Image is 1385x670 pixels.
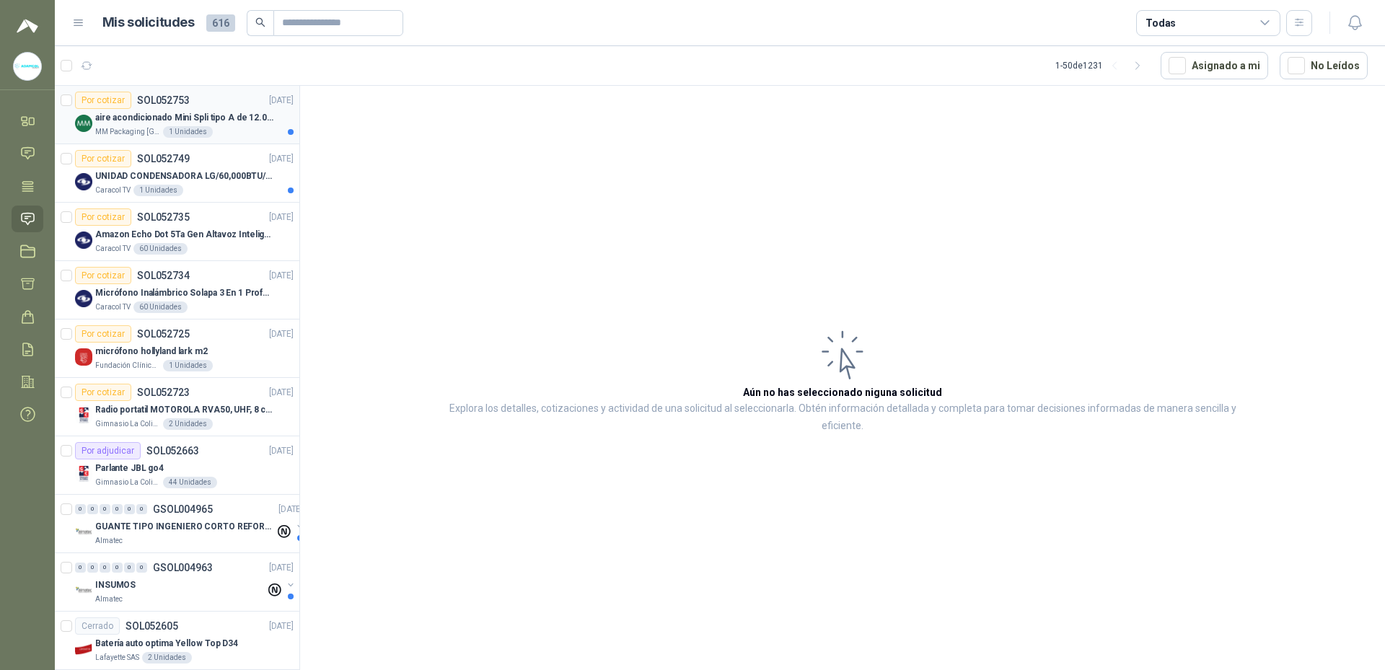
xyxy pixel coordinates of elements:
[95,637,238,651] p: Batería auto optima Yellow Top D34
[75,325,131,343] div: Por cotizar
[269,386,294,400] p: [DATE]
[17,17,38,35] img: Logo peakr
[75,504,86,514] div: 0
[137,154,190,164] p: SOL052749
[269,211,294,224] p: [DATE]
[146,446,199,456] p: SOL052663
[75,208,131,226] div: Por cotizar
[75,348,92,366] img: Company Logo
[95,578,136,592] p: INSUMOS
[75,384,131,401] div: Por cotizar
[1146,15,1176,31] div: Todas
[95,652,139,664] p: Lafayette SAS
[14,53,41,80] img: Company Logo
[95,228,275,242] p: Amazon Echo Dot 5Ta Gen Altavoz Inteligente Alexa Azul
[163,126,213,138] div: 1 Unidades
[206,14,235,32] span: 616
[95,301,131,313] p: Caracol TV
[55,436,299,495] a: Por adjudicarSOL052663[DATE] Company LogoParlante JBL go4Gimnasio La Colina44 Unidades
[133,301,188,313] div: 60 Unidades
[269,561,294,575] p: [DATE]
[75,617,120,635] div: Cerrado
[112,563,123,573] div: 0
[75,232,92,249] img: Company Logo
[55,378,299,436] a: Por cotizarSOL052723[DATE] Company LogoRadio portatil MOTOROLA RVA50, UHF, 8 canales, 500MWGimnas...
[444,400,1241,435] p: Explora los detalles, cotizaciones y actividad de una solicitud al seleccionarla. Obtén informaci...
[100,563,110,573] div: 0
[75,563,86,573] div: 0
[153,504,213,514] p: GSOL004965
[133,185,183,196] div: 1 Unidades
[95,594,123,605] p: Almatec
[102,12,195,33] h1: Mis solicitudes
[75,442,141,459] div: Por adjudicar
[95,169,275,183] p: UNIDAD CONDENSADORA LG/60,000BTU/220V/R410A: I
[87,563,98,573] div: 0
[75,524,92,541] img: Company Logo
[137,270,190,281] p: SOL052734
[75,267,131,284] div: Por cotizar
[55,86,299,144] a: Por cotizarSOL052753[DATE] Company Logoaire acondicionado Mini Spli tipo A de 12.000 BTU.MM Packa...
[137,212,190,222] p: SOL052735
[269,444,294,458] p: [DATE]
[87,504,98,514] div: 0
[124,504,135,514] div: 0
[75,290,92,307] img: Company Logo
[269,327,294,341] p: [DATE]
[124,563,135,573] div: 0
[75,407,92,424] img: Company Logo
[75,150,131,167] div: Por cotizar
[95,286,275,300] p: Micrófono Inalámbrico Solapa 3 En 1 Profesional F11-2 X2
[136,563,147,573] div: 0
[75,640,92,658] img: Company Logo
[95,243,131,255] p: Caracol TV
[269,152,294,166] p: [DATE]
[95,360,160,371] p: Fundación Clínica Shaio
[55,144,299,203] a: Por cotizarSOL052749[DATE] Company LogoUNIDAD CONDENSADORA LG/60,000BTU/220V/R410A: ICaracol TV1 ...
[95,126,160,138] p: MM Packaging [GEOGRAPHIC_DATA]
[75,173,92,190] img: Company Logo
[137,95,190,105] p: SOL052753
[75,559,296,605] a: 0 0 0 0 0 0 GSOL004963[DATE] Company LogoINSUMOSAlmatec
[55,203,299,261] a: Por cotizarSOL052735[DATE] Company LogoAmazon Echo Dot 5Ta Gen Altavoz Inteligente Alexa AzulCara...
[95,462,164,475] p: Parlante JBL go4
[269,620,294,633] p: [DATE]
[142,652,192,664] div: 2 Unidades
[1055,54,1149,77] div: 1 - 50 de 1231
[743,384,942,400] h3: Aún no has seleccionado niguna solicitud
[95,403,275,417] p: Radio portatil MOTOROLA RVA50, UHF, 8 canales, 500MW
[95,345,208,358] p: micrófono hollyland lark m2
[126,621,178,631] p: SOL052605
[55,261,299,319] a: Por cotizarSOL052734[DATE] Company LogoMicrófono Inalámbrico Solapa 3 En 1 Profesional F11-2 X2Ca...
[95,477,160,488] p: Gimnasio La Colina
[75,501,306,547] a: 0 0 0 0 0 0 GSOL004965[DATE] Company LogoGUANTE TIPO INGENIERO CORTO REFORZADOAlmatec
[255,17,265,27] span: search
[269,94,294,107] p: [DATE]
[95,185,131,196] p: Caracol TV
[137,387,190,397] p: SOL052723
[95,535,123,547] p: Almatec
[278,503,303,516] p: [DATE]
[95,520,275,534] p: GUANTE TIPO INGENIERO CORTO REFORZADO
[112,504,123,514] div: 0
[75,465,92,482] img: Company Logo
[163,477,217,488] div: 44 Unidades
[137,329,190,339] p: SOL052725
[153,563,213,573] p: GSOL004963
[55,612,299,670] a: CerradoSOL052605[DATE] Company LogoBatería auto optima Yellow Top D34Lafayette SAS2 Unidades
[163,360,213,371] div: 1 Unidades
[100,504,110,514] div: 0
[163,418,213,430] div: 2 Unidades
[55,319,299,378] a: Por cotizarSOL052725[DATE] Company Logomicrófono hollyland lark m2Fundación Clínica Shaio1 Unidades
[133,243,188,255] div: 60 Unidades
[1161,52,1268,79] button: Asignado a mi
[95,418,160,430] p: Gimnasio La Colina
[269,269,294,283] p: [DATE]
[75,115,92,132] img: Company Logo
[75,92,131,109] div: Por cotizar
[75,582,92,599] img: Company Logo
[136,504,147,514] div: 0
[1280,52,1368,79] button: No Leídos
[95,111,275,125] p: aire acondicionado Mini Spli tipo A de 12.000 BTU.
